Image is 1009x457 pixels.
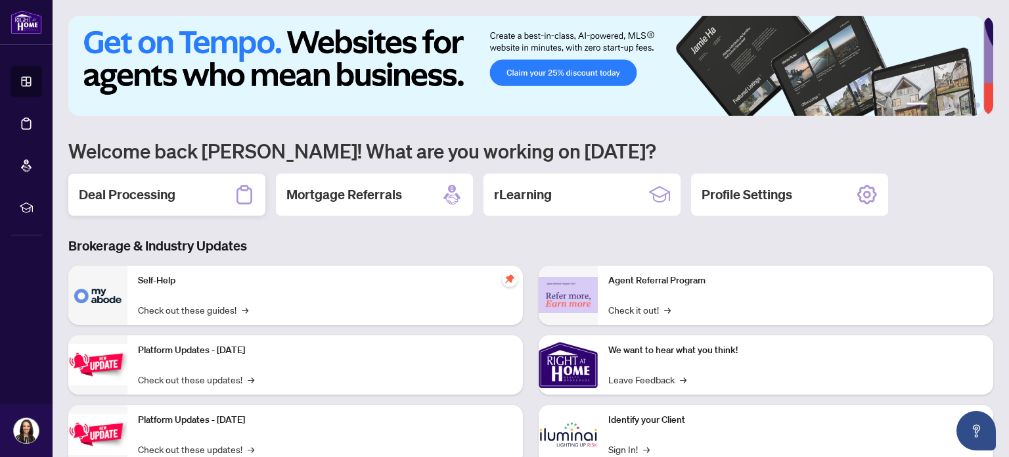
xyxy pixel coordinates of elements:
[242,302,248,317] span: →
[68,266,127,325] img: Self-Help
[608,372,686,387] a: Leave Feedback→
[138,274,512,288] p: Self-Help
[79,185,175,204] h2: Deal Processing
[643,442,650,456] span: →
[138,442,254,456] a: Check out these updates!→
[11,10,42,34] img: logo
[138,413,512,427] p: Platform Updates - [DATE]
[954,103,959,108] button: 4
[68,138,993,163] h1: Welcome back [PERSON_NAME]! What are you working on [DATE]?
[138,343,512,358] p: Platform Updates - [DATE]
[138,302,248,317] a: Check out these guides!→
[680,372,686,387] span: →
[494,185,552,204] h2: rLearning
[943,103,949,108] button: 3
[286,185,402,204] h2: Mortgage Referrals
[907,103,928,108] button: 1
[138,372,254,387] a: Check out these updates!→
[68,237,993,255] h3: Brokerage & Industry Updates
[248,442,254,456] span: →
[502,271,518,287] span: pushpin
[539,277,598,313] img: Agent Referral Program
[608,442,650,456] a: Sign In!→
[975,103,980,108] button: 6
[664,302,671,317] span: →
[702,185,792,204] h2: Profile Settings
[956,411,996,450] button: Open asap
[539,335,598,395] img: We want to hear what you think!
[933,103,938,108] button: 2
[608,302,671,317] a: Check it out!→
[608,274,983,288] p: Agent Referral Program
[68,16,983,116] img: Slide 0
[248,372,254,387] span: →
[14,418,39,443] img: Profile Icon
[964,103,970,108] button: 5
[68,344,127,385] img: Platform Updates - July 21, 2025
[68,414,127,455] img: Platform Updates - July 8, 2025
[608,343,983,358] p: We want to hear what you think!
[608,413,983,427] p: Identify your Client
